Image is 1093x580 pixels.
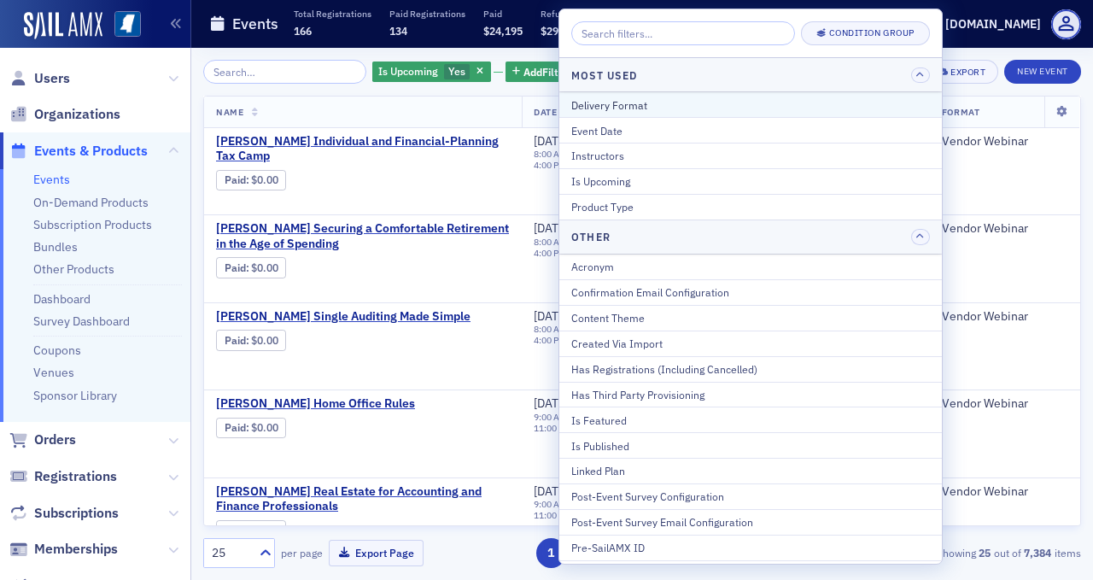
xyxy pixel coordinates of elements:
[34,69,70,88] span: Users
[534,247,566,259] time: 4:00 PM
[225,421,246,434] a: Paid
[232,14,278,34] h1: Events
[942,484,1068,500] div: Vendor Webinar
[829,28,915,38] div: Condition Group
[34,105,120,124] span: Organizations
[1004,62,1081,78] a: New Event
[571,199,930,214] div: Product Type
[571,387,930,402] div: Has Third Party Provisioning
[801,21,930,45] button: Condition Group
[559,279,942,305] button: Confirmation Email Configuration
[534,509,572,521] time: 11:00 AM
[212,544,249,562] div: 25
[559,509,942,535] button: Post-Event Survey Email Configuration
[9,540,118,559] a: Memberships
[389,8,465,20] p: Paid Registrations
[571,361,930,377] div: Has Registrations (Including Cancelled)
[559,483,942,509] button: Post-Event Survey Configuration
[536,538,566,568] button: 1
[559,458,942,483] button: Linked Plan
[534,308,569,324] span: [DATE]
[571,413,930,428] div: Is Featured
[571,540,930,555] div: Pre-SailAMX ID
[34,504,119,523] span: Subscriptions
[976,545,994,560] strong: 25
[216,106,243,118] span: Name
[225,421,251,434] span: :
[559,255,942,279] button: Acronym
[216,396,503,412] a: [PERSON_NAME] Home Office Rules
[599,8,638,20] p: Net
[1051,9,1081,39] span: Profile
[24,12,102,39] img: SailAMX
[534,236,567,248] time: 8:00 AM
[33,313,130,329] a: Survey Dashboard
[942,396,1068,412] div: Vendor Webinar
[571,97,930,113] div: Delivery Format
[942,134,1068,149] div: Vendor Webinar
[571,489,930,504] div: Post-Event Survey Configuration
[33,239,78,255] a: Bundles
[251,173,278,186] span: $0.00
[523,64,569,79] span: Add Filter
[559,432,942,458] button: Is Published
[534,323,567,335] time: 8:00 AM
[329,540,424,566] button: Export Page
[34,467,117,486] span: Registrations
[571,21,795,45] input: Search filters...
[534,422,572,434] time: 11:00 AM
[534,237,572,259] div: –
[506,62,576,83] button: AddFilter
[33,343,81,358] a: Coupons
[534,159,566,171] time: 4:00 PM
[251,524,278,536] span: $0.00
[448,64,465,78] span: Yes
[571,67,637,83] h4: Most Used
[571,284,930,300] div: Confirmation Email Configuration
[1021,545,1055,560] strong: 7,384
[571,438,930,454] div: Is Published
[216,309,503,325] span: Surgent's Single Auditing Made Simple
[9,142,148,161] a: Events & Products
[34,540,118,559] span: Memberships
[216,418,286,438] div: Paid: 0 - $0
[559,143,942,168] button: Instructors
[534,499,572,521] div: –
[225,261,251,274] span: :
[942,221,1068,237] div: Vendor Webinar
[378,64,438,78] span: Is Upcoming
[534,133,569,149] span: [DATE]
[534,334,566,346] time: 4:00 PM
[216,221,510,251] span: Surgent's Securing a Comfortable Retirement in the Age of Spending
[34,142,148,161] span: Events & Products
[33,195,149,210] a: On-Demand Products
[571,148,930,163] div: Instructors
[216,484,510,514] span: Surgent's Real Estate for Accounting and Finance Professionals
[559,331,942,356] button: Created Via Import
[34,431,76,449] span: Orders
[294,8,371,20] p: Total Registrations
[534,395,569,411] span: [DATE]
[9,105,120,124] a: Organizations
[33,261,114,277] a: Other Products
[534,149,572,171] div: –
[541,8,581,20] p: Refunded
[930,18,1047,30] button: [DOMAIN_NAME]
[216,520,286,541] div: Paid: 0 - $0
[33,172,70,187] a: Events
[225,524,246,536] a: Paid
[942,309,1068,325] div: Vendor Webinar
[571,336,930,351] div: Created Via Import
[9,504,119,523] a: Subscriptions
[33,217,152,232] a: Subscription Products
[571,229,611,244] h4: Other
[559,535,942,560] button: Pre-SailAMX ID
[924,60,998,84] button: Export
[33,365,74,380] a: Venues
[534,324,572,346] div: –
[534,483,569,499] span: [DATE]
[571,310,930,325] div: Content Theme
[216,484,510,514] a: [PERSON_NAME] Real Estate for Accounting and Finance Professionals
[216,257,286,278] div: Paid: 0 - $0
